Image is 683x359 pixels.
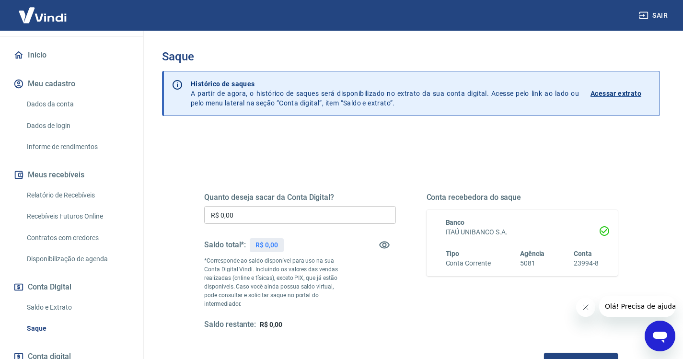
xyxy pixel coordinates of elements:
[520,250,545,257] span: Agência
[23,249,132,269] a: Disponibilização de agenda
[645,321,675,351] iframe: Botão para abrir a janela de mensagens
[427,193,618,202] h5: Conta recebedora do saque
[520,258,545,268] h6: 5081
[574,250,592,257] span: Conta
[446,250,460,257] span: Tipo
[6,7,81,14] span: Olá! Precisa de ajuda?
[590,89,641,98] p: Acessar extrato
[162,50,660,63] h3: Saque
[574,258,599,268] h6: 23994-8
[637,7,671,24] button: Sair
[590,79,652,108] a: Acessar extrato
[260,321,282,328] span: R$ 0,00
[599,296,675,317] iframe: Mensagem da empresa
[23,207,132,226] a: Recebíveis Futuros Online
[23,319,132,338] a: Saque
[446,258,491,268] h6: Conta Corrente
[204,240,246,250] h5: Saldo total*:
[23,116,132,136] a: Dados de login
[576,298,595,317] iframe: Fechar mensagem
[23,228,132,248] a: Contratos com credores
[255,240,278,250] p: R$ 0,00
[23,137,132,157] a: Informe de rendimentos
[12,0,74,30] img: Vindi
[191,79,579,89] p: Histórico de saques
[191,79,579,108] p: A partir de agora, o histórico de saques será disponibilizado no extrato da sua conta digital. Ac...
[23,298,132,317] a: Saldo e Extrato
[23,94,132,114] a: Dados da conta
[12,277,132,298] button: Conta Digital
[204,320,256,330] h5: Saldo restante:
[12,73,132,94] button: Meu cadastro
[12,45,132,66] a: Início
[23,185,132,205] a: Relatório de Recebíveis
[12,164,132,185] button: Meus recebíveis
[446,219,465,226] span: Banco
[204,256,348,308] p: *Corresponde ao saldo disponível para uso na sua Conta Digital Vindi. Incluindo os valores das ve...
[446,227,599,237] h6: ITAÚ UNIBANCO S.A.
[204,193,396,202] h5: Quanto deseja sacar da Conta Digital?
